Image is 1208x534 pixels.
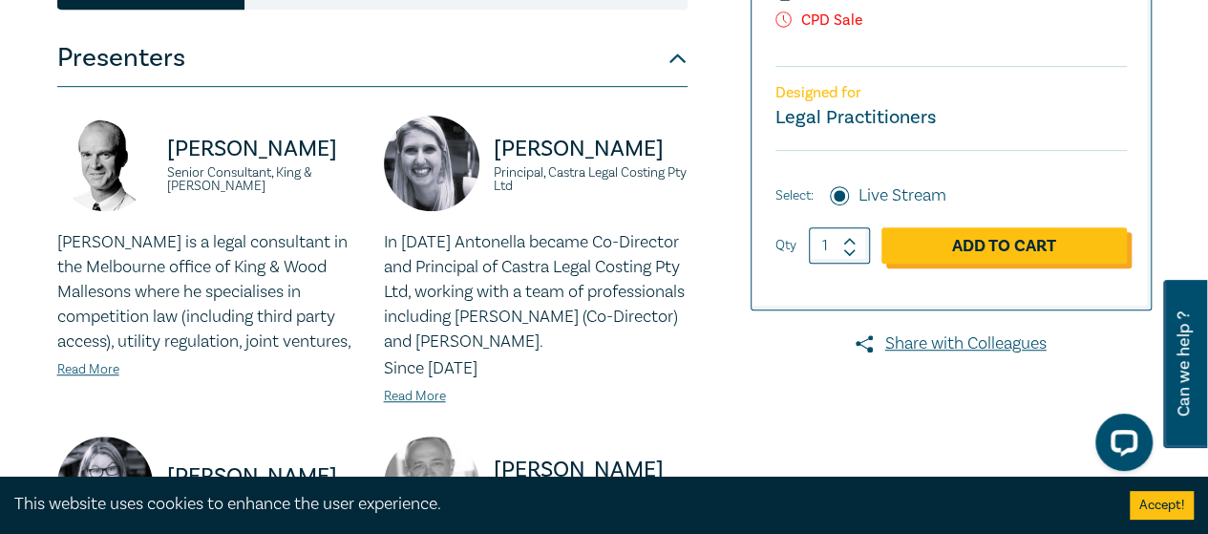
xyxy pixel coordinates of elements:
small: Principal, Castra Legal Costing Pty Ltd [494,166,688,193]
p: Designed for [775,84,1127,102]
small: Legal Practitioners [775,105,936,130]
button: Presenters [57,30,688,87]
p: [PERSON_NAME] [167,461,361,492]
p: CPD Sale [775,11,1127,30]
a: Share with Colleagues [751,331,1152,356]
a: Read More [384,388,446,405]
span: Can we help ? [1175,291,1193,437]
p: In [DATE] Antonella became Co-Director and Principal of Castra Legal Costing Pty Ltd, working wit... [384,230,688,354]
a: Add to Cart [881,227,1127,264]
button: Accept cookies [1130,491,1194,520]
label: Live Stream [858,183,946,208]
img: https://s3.ap-southeast-2.amazonaws.com/leo-cussen-store-production-content/Contacts/Mark%20J.%20... [384,437,479,532]
label: Qty [775,235,796,256]
input: 1 [809,227,870,264]
p: Since [DATE] [384,356,688,381]
img: https://s3.ap-southeast-2.amazonaws.com/leo-cussen-store-production-content/Contacts/Natalie%20Wi... [57,437,153,532]
p: [PERSON_NAME] [494,455,688,485]
small: Senior Consultant, King & [PERSON_NAME] [167,166,361,193]
p: [PERSON_NAME] is a legal consultant in the Melbourne office of King & Wood Mallesons where he spe... [57,230,361,354]
a: Read More [57,361,119,378]
div: This website uses cookies to enhance the user experience. [14,492,1101,517]
p: [PERSON_NAME] [167,134,361,164]
img: https://s3.ap-southeast-2.amazonaws.com/leo-cussen-store-production-content/Contacts/Antonella%20... [384,116,479,211]
span: Select: [775,185,814,206]
img: https://s3.ap-southeast-2.amazonaws.com/leo-cussen-store-production-content/Contacts/Andrew%20Mon... [57,116,153,211]
p: [PERSON_NAME] [494,134,688,164]
iframe: LiveChat chat widget [1080,406,1160,486]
